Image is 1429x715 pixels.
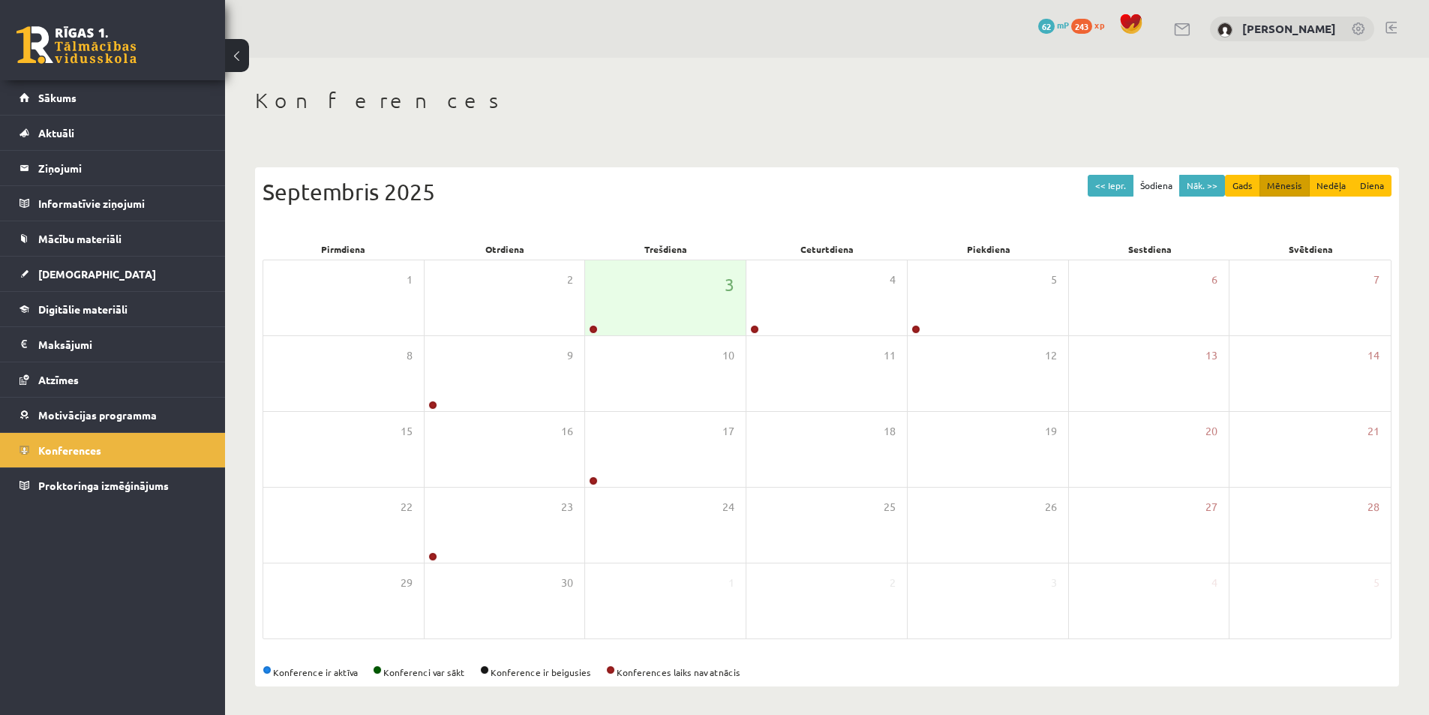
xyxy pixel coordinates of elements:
[1205,423,1217,440] span: 20
[1094,19,1104,31] span: xp
[38,302,128,316] span: Digitālie materiāli
[38,186,206,221] legend: Informatīvie ziņojumi
[561,575,573,591] span: 30
[407,272,413,288] span: 1
[1352,175,1391,197] button: Diena
[1225,175,1260,197] button: Gads
[722,499,734,515] span: 24
[38,373,79,386] span: Atzīmes
[20,80,206,115] a: Sākums
[890,575,896,591] span: 2
[1259,175,1310,197] button: Mēnesis
[20,186,206,221] a: Informatīvie ziņojumi
[1205,499,1217,515] span: 27
[1309,175,1353,197] button: Nedēļa
[1367,347,1379,364] span: 14
[1211,575,1217,591] span: 4
[38,479,169,492] span: Proktoringa izmēģinājums
[728,575,734,591] span: 1
[1051,575,1057,591] span: 3
[1045,499,1057,515] span: 26
[1133,175,1180,197] button: Šodiena
[1211,272,1217,288] span: 6
[255,88,1399,113] h1: Konferences
[567,272,573,288] span: 2
[17,26,137,64] a: Rīgas 1. Tālmācības vidusskola
[1071,19,1092,34] span: 243
[561,423,573,440] span: 16
[567,347,573,364] span: 9
[38,327,206,362] legend: Maksājumi
[1205,347,1217,364] span: 13
[401,423,413,440] span: 15
[561,499,573,515] span: 23
[884,499,896,515] span: 25
[407,347,413,364] span: 8
[38,443,101,457] span: Konferences
[38,408,157,422] span: Motivācijas programma
[1373,272,1379,288] span: 7
[38,91,77,104] span: Sākums
[38,232,122,245] span: Mācību materiāli
[722,423,734,440] span: 17
[263,665,1391,679] div: Konference ir aktīva Konferenci var sākt Konference ir beigusies Konferences laiks nav atnācis
[1367,423,1379,440] span: 21
[20,292,206,326] a: Digitālie materiāli
[401,499,413,515] span: 22
[20,398,206,432] a: Motivācijas programma
[908,239,1069,260] div: Piekdiena
[1088,175,1133,197] button: << Iepr.
[20,468,206,503] a: Proktoringa izmēģinājums
[884,347,896,364] span: 11
[424,239,585,260] div: Otrdiena
[890,272,896,288] span: 4
[1242,21,1336,36] a: [PERSON_NAME]
[1038,19,1055,34] span: 62
[263,175,1391,209] div: Septembris 2025
[722,347,734,364] span: 10
[20,257,206,291] a: [DEMOGRAPHIC_DATA]
[20,221,206,256] a: Mācību materiāli
[1045,347,1057,364] span: 12
[20,327,206,362] a: Maksājumi
[585,239,746,260] div: Trešdiena
[1373,575,1379,591] span: 5
[38,267,156,281] span: [DEMOGRAPHIC_DATA]
[1367,499,1379,515] span: 28
[1179,175,1225,197] button: Nāk. >>
[1038,19,1069,31] a: 62 mP
[20,151,206,185] a: Ziņojumi
[1045,423,1057,440] span: 19
[746,239,908,260] div: Ceturtdiena
[20,362,206,397] a: Atzīmes
[1069,239,1230,260] div: Sestdiena
[1217,23,1232,38] img: Artūrs Keinovskis
[263,239,424,260] div: Pirmdiena
[38,151,206,185] legend: Ziņojumi
[1057,19,1069,31] span: mP
[20,116,206,150] a: Aktuāli
[38,126,74,140] span: Aktuāli
[1230,239,1391,260] div: Svētdiena
[1071,19,1112,31] a: 243 xp
[884,423,896,440] span: 18
[401,575,413,591] span: 29
[20,433,206,467] a: Konferences
[1051,272,1057,288] span: 5
[725,272,734,297] span: 3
